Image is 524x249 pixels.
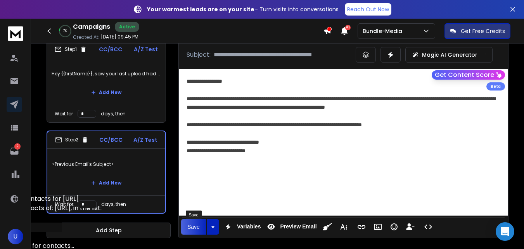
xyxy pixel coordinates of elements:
p: Hey {{firstName}}, saw your last upload had to share this [52,63,161,85]
button: Emoticons [387,219,401,235]
button: Variables [221,219,263,235]
p: Get Free Credits [461,27,505,35]
p: CC/BCC [99,136,123,144]
button: Insert Image (Ctrl+P) [370,219,385,235]
button: Insert Unsubscribe Link [403,219,418,235]
button: Insert Link (Ctrl+K) [354,219,369,235]
button: Add New [85,175,128,191]
p: A/Z Test [134,45,158,53]
li: Step1CC/BCCA/Z TestHey {{firstName}}, saw your last upload had to share thisAdd NewWait fordays, ... [47,40,166,123]
p: Bundle-Media [363,27,405,35]
li: Step2CC/BCCA/Z Test<Previous Email's Subject>Add NewWait fordays, then [47,131,166,214]
button: Get Free Credits [444,23,510,39]
div: Open Intercom Messenger [496,222,514,241]
button: Add New [85,85,128,100]
p: Reach Out Now [347,5,389,13]
p: – Turn visits into conversations [147,5,339,13]
img: logo [8,26,23,41]
p: 7 % [63,29,67,33]
strong: Your warmest leads are on your site [147,5,254,13]
span: Variables [235,223,263,230]
p: <Previous Email's Subject> [52,153,161,175]
h1: Campaigns [73,22,110,31]
div: Active [115,22,139,32]
p: Subject: [187,50,211,59]
button: Add Step [47,223,171,238]
button: Save [181,219,206,235]
a: 2 [7,143,22,159]
a: Reach Out Now [345,3,391,16]
button: Magic AI Generator [405,47,493,63]
span: Preview Email [278,223,318,230]
p: days, then [101,201,126,207]
button: Clean HTML [320,219,335,235]
p: Created At: [73,34,99,40]
p: Wait for [55,111,73,117]
p: CC/BCC [99,45,122,53]
button: Get Content Score [432,70,505,80]
div: Beta [486,82,505,91]
button: Preview Email [264,219,318,235]
div: Step 1 [55,46,87,53]
p: Magic AI Generator [422,51,477,59]
span: 49 [345,25,351,30]
p: [DATE] 09:45 PM [101,34,138,40]
p: 2 [14,143,21,150]
p: days, then [101,111,126,117]
p: A/Z Test [133,136,157,144]
button: More Text [336,219,351,235]
button: U [8,229,23,244]
div: Step 2 [55,136,88,143]
div: Save [186,211,202,219]
button: Code View [421,219,436,235]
